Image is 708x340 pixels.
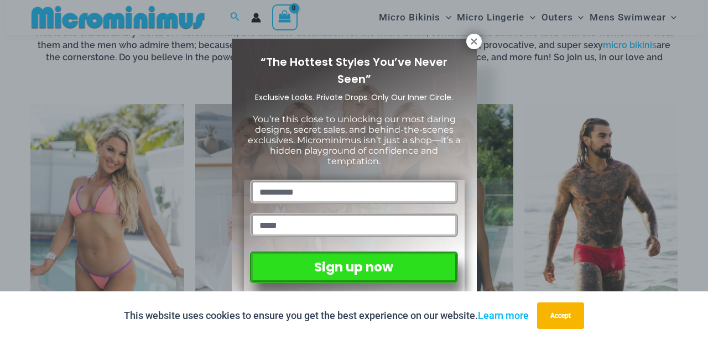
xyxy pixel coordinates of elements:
[478,310,529,321] a: Learn more
[537,302,584,329] button: Accept
[255,92,453,103] span: Exclusive Looks. Private Drops. Only Our Inner Circle.
[248,114,460,167] span: You’re this close to unlocking our most daring designs, secret sales, and behind-the-scenes exclu...
[250,252,457,283] button: Sign up now
[124,307,529,324] p: This website uses cookies to ensure you get the best experience on our website.
[261,54,447,87] span: “The Hottest Styles You’ve Never Seen”
[466,34,482,49] button: Close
